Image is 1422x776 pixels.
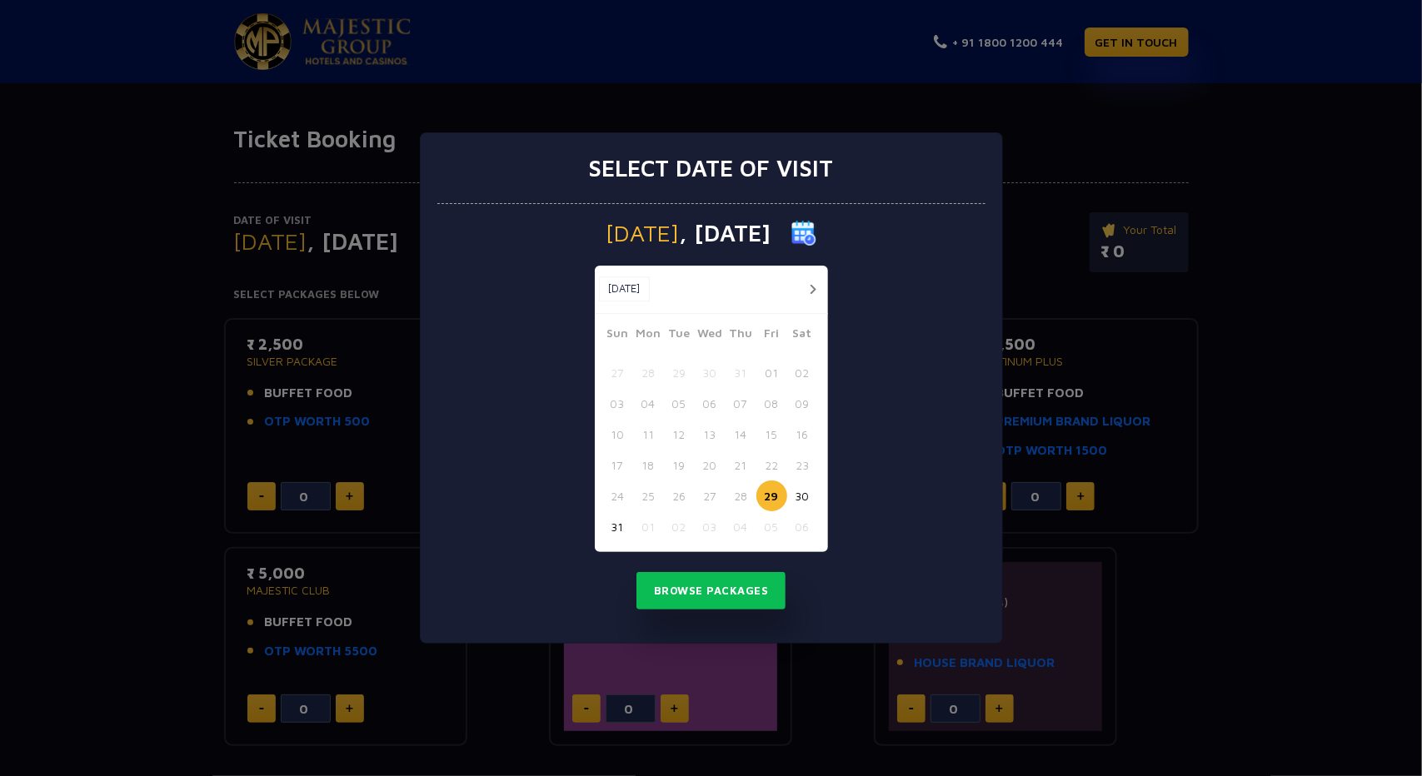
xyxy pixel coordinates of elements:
span: Sat [787,324,818,347]
span: Mon [633,324,664,347]
button: 01 [633,511,664,542]
button: 11 [633,419,664,450]
button: [DATE] [599,276,650,301]
button: 17 [602,450,633,480]
button: 03 [695,511,726,542]
button: 29 [756,480,787,511]
button: 26 [664,480,695,511]
button: 02 [787,357,818,388]
button: 25 [633,480,664,511]
button: 27 [602,357,633,388]
span: Thu [726,324,756,347]
button: 02 [664,511,695,542]
button: 27 [695,480,726,511]
span: Wed [695,324,726,347]
button: 04 [726,511,756,542]
button: 29 [664,357,695,388]
button: 19 [664,450,695,480]
span: Fri [756,324,787,347]
button: Browse Packages [636,572,786,610]
button: 13 [695,419,726,450]
span: [DATE] [606,221,680,245]
button: 28 [726,480,756,511]
img: calender icon [791,221,816,246]
button: 05 [664,388,695,419]
button: 12 [664,419,695,450]
button: 23 [787,450,818,480]
span: Sun [602,324,633,347]
button: 22 [756,450,787,480]
span: , [DATE] [680,221,771,245]
button: 01 [756,357,787,388]
h3: Select date of visit [589,154,834,182]
button: 04 [633,388,664,419]
button: 14 [726,419,756,450]
button: 15 [756,419,787,450]
button: 18 [633,450,664,480]
button: 16 [787,419,818,450]
button: 07 [726,388,756,419]
button: 20 [695,450,726,480]
button: 08 [756,388,787,419]
button: 06 [695,388,726,419]
button: 24 [602,480,633,511]
button: 28 [633,357,664,388]
button: 06 [787,511,818,542]
button: 30 [787,480,818,511]
button: 03 [602,388,633,419]
span: Tue [664,324,695,347]
button: 09 [787,388,818,419]
button: 05 [756,511,787,542]
button: 30 [695,357,726,388]
button: 31 [602,511,633,542]
button: 31 [726,357,756,388]
button: 21 [726,450,756,480]
button: 10 [602,419,633,450]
